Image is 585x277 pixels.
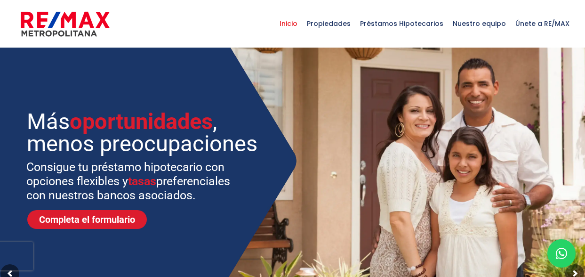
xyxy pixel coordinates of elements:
span: Propiedades [302,9,355,38]
sr7-txt: Consigue tu préstamo hipotecario con opciones flexibles y preferenciales con nuestros bancos asoc... [26,160,242,203]
sr7-txt: Más , menos preocupaciones [27,110,261,155]
img: remax-metropolitana-logo [21,10,110,38]
span: Nuestro equipo [448,9,511,38]
span: tasas [128,174,156,188]
span: Préstamos Hipotecarios [355,9,448,38]
span: oportunidades [70,108,213,134]
span: Únete a RE/MAX [511,9,574,38]
a: Completa el formulario [27,210,147,229]
span: Inicio [275,9,302,38]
